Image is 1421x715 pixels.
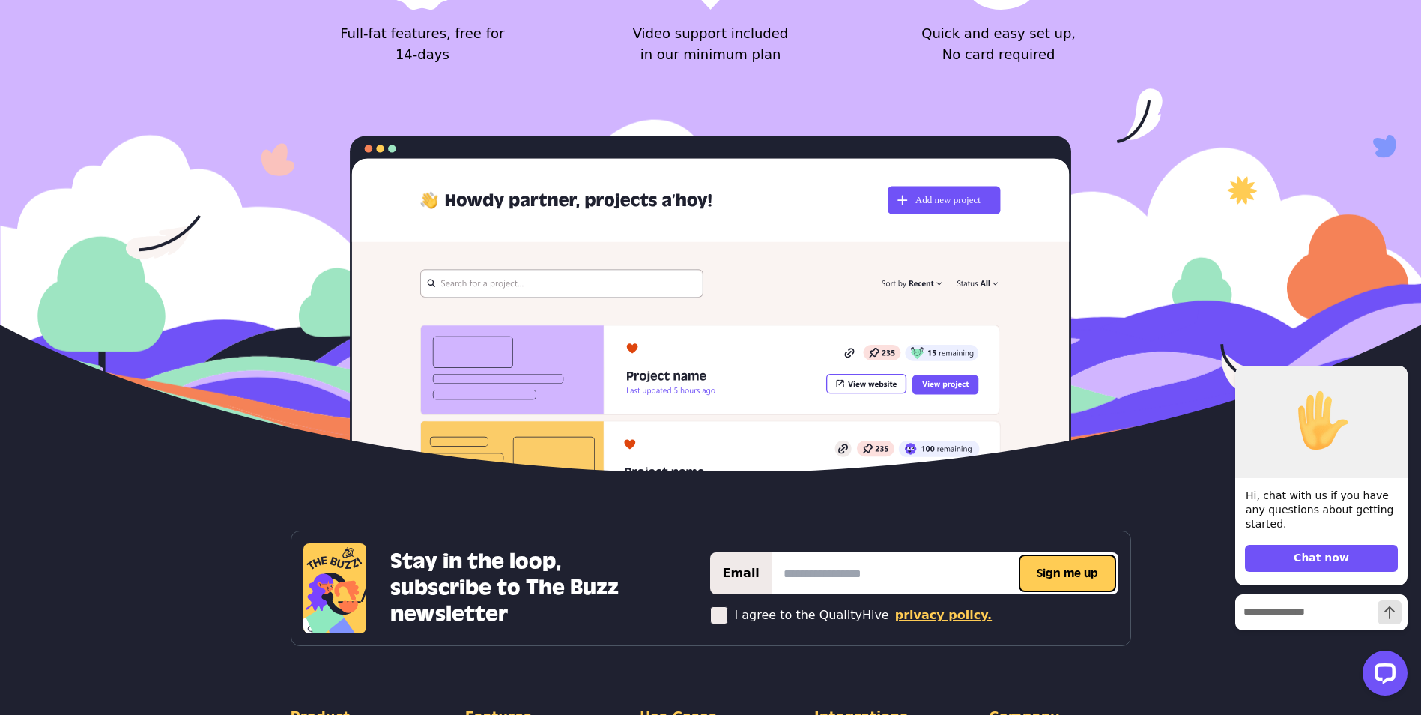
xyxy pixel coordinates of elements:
img: The Buzz Newsletter [303,543,366,633]
iframe: LiveChat chat widget [1223,352,1414,708]
label: Email [710,552,771,594]
p: Full-fat features, free for 14-days [340,23,505,65]
p: Video support included in our minimum plan [628,23,793,65]
h3: Stay in the loop, subscribe to The Buzz newsletter [390,549,643,627]
p: Quick and easy set up, No card required [916,23,1081,65]
a: privacy policy. [895,606,992,624]
button: Sign me up [1019,555,1116,592]
p: I agree to the QualityHive [734,606,888,624]
input: email [772,552,1118,594]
